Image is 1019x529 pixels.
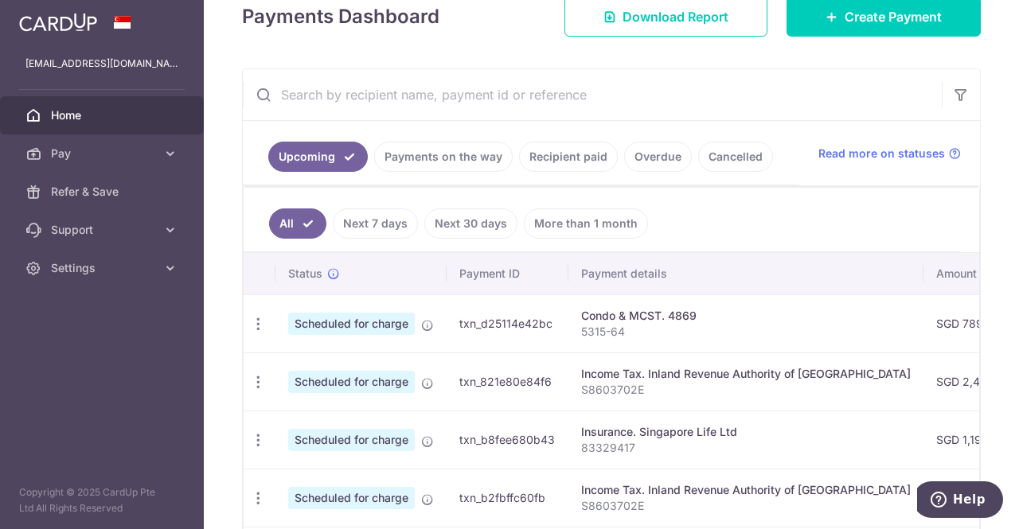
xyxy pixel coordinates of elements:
[424,208,517,239] a: Next 30 days
[818,146,945,161] span: Read more on statuses
[623,7,728,26] span: Download Report
[288,266,322,282] span: Status
[447,253,568,294] th: Payment ID
[51,107,156,123] span: Home
[447,469,568,527] td: txn_b2fbffc60fb
[51,146,156,161] span: Pay
[581,498,911,514] p: S8603702E
[519,142,618,172] a: Recipient paid
[447,294,568,352] td: txn_d25114e42bc
[581,308,911,324] div: Condo & MCST. 4869
[917,481,1003,521] iframe: Opens a widget where you can find more information
[333,208,418,239] a: Next 7 days
[581,424,911,440] div: Insurance. Singapore Life Ltd
[51,184,156,200] span: Refer & Save
[243,69,942,120] input: Search by recipient name, payment id or reference
[51,222,156,238] span: Support
[269,208,326,239] a: All
[568,253,923,294] th: Payment details
[447,352,568,410] td: txn_821e80e84f6
[581,324,911,340] p: 5315-64
[51,260,156,276] span: Settings
[524,208,648,239] a: More than 1 month
[624,142,692,172] a: Overdue
[288,429,415,451] span: Scheduled for charge
[288,487,415,509] span: Scheduled for charge
[268,142,368,172] a: Upcoming
[818,146,961,161] a: Read more on statuses
[581,440,911,456] p: 83329417
[581,366,911,382] div: Income Tax. Inland Revenue Authority of [GEOGRAPHIC_DATA]
[288,313,415,335] span: Scheduled for charge
[845,7,942,26] span: Create Payment
[936,266,977,282] span: Amount
[19,13,97,32] img: CardUp
[581,382,911,398] p: S8603702E
[242,2,439,31] h4: Payments Dashboard
[698,142,773,172] a: Cancelled
[25,56,178,72] p: [EMAIL_ADDRESS][DOMAIN_NAME]
[374,142,513,172] a: Payments on the way
[581,482,911,498] div: Income Tax. Inland Revenue Authority of [GEOGRAPHIC_DATA]
[447,410,568,469] td: txn_b8fee680b43
[288,371,415,393] span: Scheduled for charge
